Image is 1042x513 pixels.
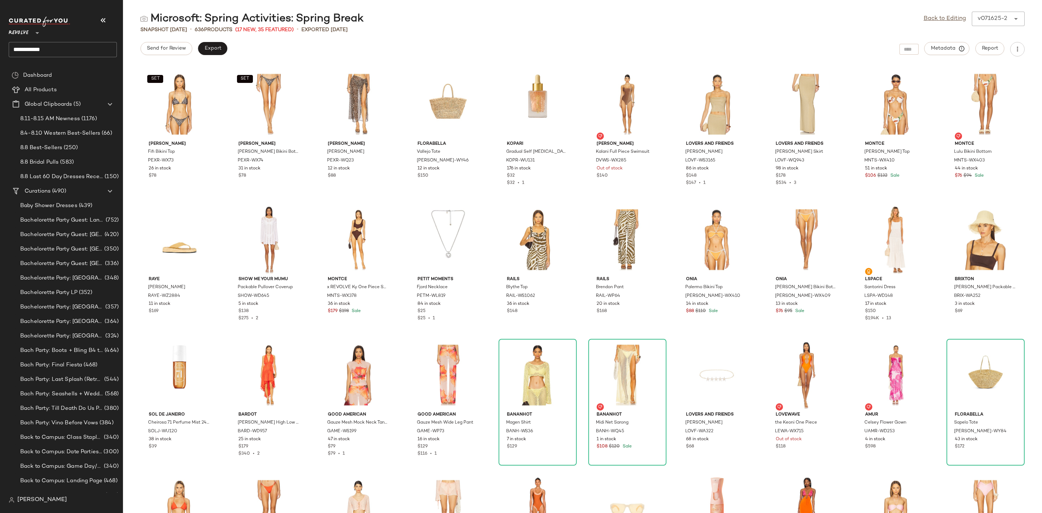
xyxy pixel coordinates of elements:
span: florabella [418,141,479,147]
span: Lovers and Friends [686,141,747,147]
span: $25 [418,316,425,321]
span: Celsey Flower Gown [864,420,906,426]
span: 3 in stock [955,301,975,307]
span: MNTS-WX378 [327,293,357,299]
span: [PERSON_NAME] High Low Ruffle Dress [238,420,299,426]
img: LOVF-WS3165_V1.jpg [680,71,753,138]
span: Bach Party: Vino Before Vows [20,419,98,427]
img: PEXR-WQ23_V1.jpg [322,71,395,138]
span: DVWS-WX285 [596,157,626,164]
span: • [696,181,703,185]
button: SET [237,75,253,83]
span: Kopari [507,141,568,147]
span: 2 [256,316,258,321]
span: 1 in stock [597,436,616,443]
span: (17 New, 35 Featured) [235,26,294,34]
span: BANH-WQ45 [596,428,624,435]
img: PEXR-WX73_V1.jpg [143,71,216,138]
span: 36 in stock [507,301,529,307]
span: MNTS-WX410 [864,157,895,164]
span: Bachelorette Party Guest: Landing Page [20,216,104,224]
span: [PERSON_NAME]-WX410 [685,293,740,299]
span: • [787,181,794,185]
span: $76 [955,173,962,179]
span: $148 [686,173,696,179]
span: LOVF-WQ943 [775,157,804,164]
span: Fifi Bikini Top [148,149,175,155]
span: Dashboard [23,71,52,80]
img: svg%3e [140,15,148,22]
span: Lulu Bikini Bottom [954,149,992,155]
span: $106 [865,173,876,179]
span: (544) [103,375,119,384]
img: svg%3e [867,269,871,274]
div: Products [195,26,232,34]
span: AMUR [865,412,927,418]
span: [PERSON_NAME] [327,149,364,155]
span: petit moments [418,276,479,283]
span: $150 [418,173,428,179]
span: Bananhot [507,412,568,418]
span: $69 [955,308,962,315]
span: Out of stock [776,436,802,443]
span: $32 [507,173,515,179]
span: (568) [103,390,119,398]
img: MNTS-WX403_V1.jpg [949,71,1022,138]
span: LSPACE [865,276,927,283]
img: BANH-WS36_V1.jpg [501,341,574,409]
img: svg%3e [598,405,602,409]
span: 3 [794,181,796,185]
span: Bachelorette Party Guest: [GEOGRAPHIC_DATA] [20,231,103,239]
span: RAYE-WZ2884 [148,293,180,299]
button: Metadata [924,42,970,55]
span: Bach Party: Final Fiesta [20,361,82,369]
span: (490) [51,187,66,195]
span: $1.94K [865,316,879,321]
span: $88 [328,173,336,179]
span: Rails [507,276,568,283]
span: Gradual Self [MEDICAL_DATA] Face Serum [506,149,568,155]
span: [PERSON_NAME] [685,149,723,155]
img: PETM-WL819_V1.jpg [412,206,485,273]
span: 86 in stock [686,165,709,172]
span: Rails [597,276,658,283]
span: 4 in stock [865,436,885,443]
span: Montce [955,141,1016,147]
span: Bach Party: Seashells + Wedding Bells [20,390,103,398]
span: [PERSON_NAME] [148,284,185,291]
span: [PERSON_NAME] Bikini Bottom [238,149,299,155]
span: KOPR-WU131 [506,157,535,164]
span: 7 in stock [507,436,526,443]
span: 31 in stock [238,165,260,172]
span: [PERSON_NAME] Top [864,149,910,155]
span: SOLJ-WU120 [148,428,177,435]
span: Snapshot [DATE] [140,26,187,34]
span: LSPA-WD148 [864,293,893,299]
span: Curations [25,187,51,195]
span: $78 [238,173,246,179]
span: Bach Party: Till Death Do Us Party [20,404,103,413]
span: $129 [507,443,517,450]
span: $178 [776,173,785,179]
span: $25 [418,308,425,315]
span: Cheirosa 71 Perfume Mist 240ml [148,420,209,426]
span: Sale [889,173,899,178]
img: RAIL-WP64_V1.jpg [591,206,664,273]
span: $79 [328,443,335,450]
img: ONIR-WX409_V1.jpg [770,206,843,273]
span: 36 in stock [328,301,350,307]
span: Lovers and Friends [686,412,747,418]
span: $275 [238,316,249,321]
span: 25 in stock [238,436,261,443]
img: RAIL-WS1062_V1.jpg [501,206,574,273]
span: (357) [104,303,119,311]
span: Magen Shirt [506,420,531,426]
img: KOPR-WU131_V1.jpg [501,71,574,138]
span: 14 in stock [686,301,708,307]
span: SET [151,76,160,81]
span: (324) [104,332,119,340]
span: $95 [784,308,792,315]
span: BRIX-WA252 [954,293,980,299]
span: $138 [238,308,249,315]
span: $39 [149,443,157,450]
